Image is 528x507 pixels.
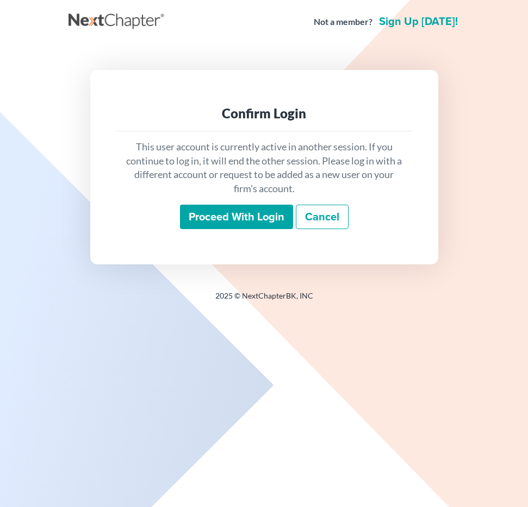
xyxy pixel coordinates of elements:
[125,105,403,122] div: Confirm Login
[314,16,372,28] strong: Not a member?
[377,16,460,27] a: Sign up [DATE]!
[69,290,460,310] div: 2025 © NextChapterBK, INC
[180,205,293,230] input: Proceed with login
[125,140,403,196] p: This user account is currently active in another session. If you continue to log in, it will end ...
[296,205,349,230] a: Cancel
